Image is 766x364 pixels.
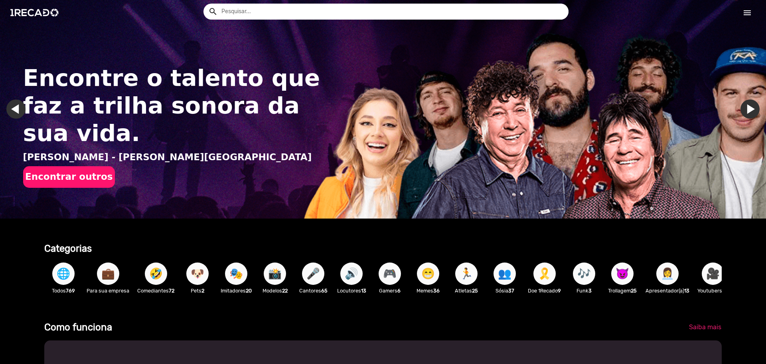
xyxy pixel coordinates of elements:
button: 💼 [97,263,119,285]
p: Memes [413,287,443,294]
button: 📸 [264,263,286,285]
p: [PERSON_NAME] - [PERSON_NAME][GEOGRAPHIC_DATA] [23,150,330,164]
button: 🎤 [302,263,324,285]
b: 2 [201,288,204,294]
input: Pesquisar... [215,4,569,20]
span: 👥 [498,263,511,285]
h1: Encontre o talento que faz a trilha sonora da sua vida. [23,64,330,147]
p: Locutores [336,287,367,294]
p: Sósia [490,287,520,294]
span: 😈 [616,263,629,285]
mat-icon: Example home icon [208,7,218,16]
span: 📸 [268,263,282,285]
b: 72 [169,288,174,294]
b: Como funciona [44,322,112,333]
button: 🌐 [52,263,75,285]
button: 🎮 [379,263,401,285]
button: 👩‍💼 [656,263,679,285]
span: 🏃 [460,263,473,285]
p: Atletas [451,287,482,294]
b: 65 [321,288,328,294]
span: 🎶 [577,263,591,285]
b: 25 [631,288,637,294]
span: 😁 [421,263,435,285]
button: 😁 [417,263,439,285]
p: Comediantes [137,287,174,294]
span: 🎮 [383,263,397,285]
button: 🏃 [455,263,478,285]
button: Encontrar outros [23,166,115,188]
span: 🎥 [706,263,720,285]
p: Pets [182,287,213,294]
p: Modelos [260,287,290,294]
span: 🎤 [306,263,320,285]
b: 6 [397,288,401,294]
p: Youtubers [697,287,728,294]
span: 🎗️ [538,263,551,285]
b: 13 [361,288,366,294]
b: 769 [66,288,75,294]
b: 37 [508,288,514,294]
b: 22 [282,288,288,294]
b: 9 [558,288,561,294]
button: 🎭 [225,263,247,285]
b: Categorias [44,243,92,254]
b: 25 [472,288,478,294]
button: 🤣 [145,263,167,285]
p: Apresentador(a) [646,287,689,294]
a: Saiba mais [683,320,728,334]
button: 🎶 [573,263,595,285]
span: 🤣 [149,263,163,285]
a: Ir para o próximo slide [740,99,760,119]
button: 🎥 [702,263,724,285]
p: Gamers [375,287,405,294]
mat-icon: Início [742,8,752,18]
span: 🔊 [345,263,358,285]
b: 20 [246,288,252,294]
p: Doe 1Recado [528,287,561,294]
button: 🎗️ [533,263,556,285]
p: Cantores [298,287,328,294]
button: 👥 [494,263,516,285]
b: 36 [433,288,440,294]
button: 🔊 [340,263,363,285]
b: 3 [588,288,592,294]
button: Example home icon [205,4,219,18]
p: Para sua empresa [87,287,129,294]
button: 😈 [611,263,634,285]
p: Imitadores [221,287,252,294]
span: 💼 [101,263,115,285]
a: Ir para o último slide [6,99,26,119]
span: 🌐 [57,263,70,285]
button: 🐶 [186,263,209,285]
p: Funk [569,287,599,294]
span: 👩‍💼 [661,263,674,285]
p: Trollagem [607,287,638,294]
span: 🐶 [191,263,204,285]
span: 🎭 [229,263,243,285]
p: Todos [48,287,79,294]
b: 13 [684,288,689,294]
span: Saiba mais [689,323,721,331]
